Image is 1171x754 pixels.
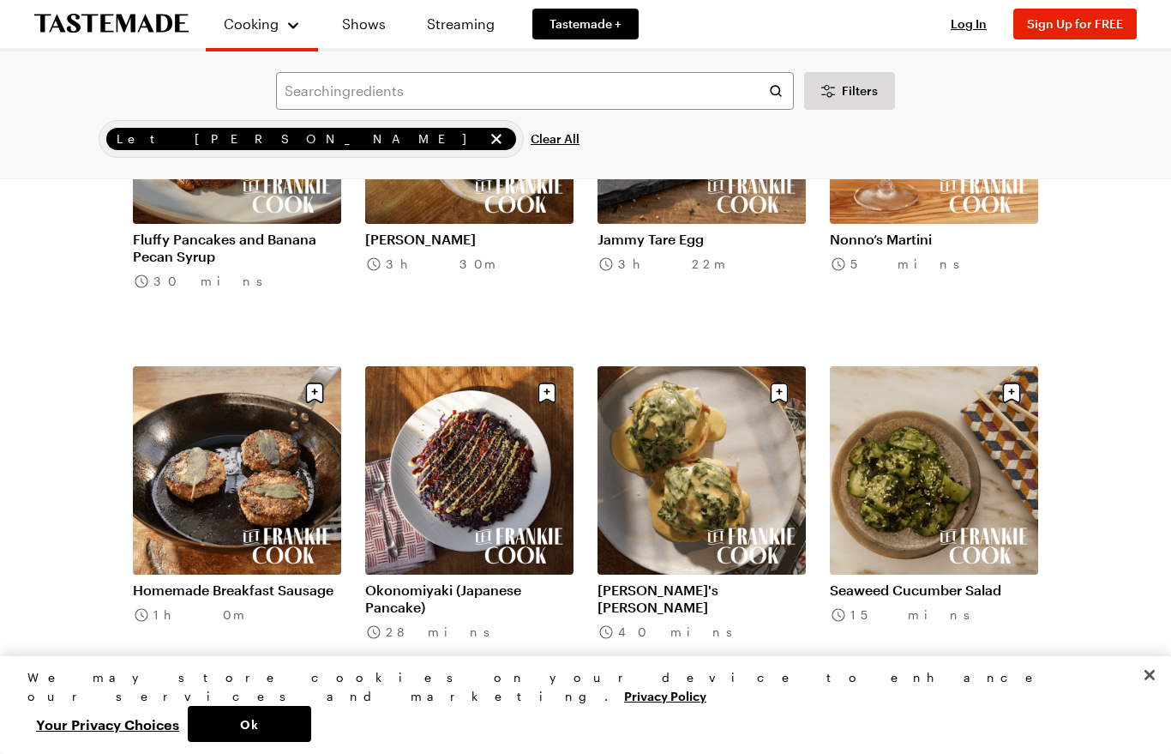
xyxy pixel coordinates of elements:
[951,16,987,31] span: Log In
[223,7,301,41] button: Cooking
[27,706,188,742] button: Your Privacy Choices
[1013,9,1137,39] button: Sign Up for FREE
[1027,16,1123,31] span: Sign Up for FREE
[934,15,1003,33] button: Log In
[531,130,579,148] span: Clear All
[804,72,895,110] button: Desktop filters
[133,231,341,265] a: Fluffy Pancakes and Banana Pecan Syrup
[549,15,622,33] span: Tastemade +
[27,668,1129,706] div: We may store cookies on your device to enhance our services and marketing.
[1131,656,1168,694] button: Close
[117,130,483,148] span: Let [PERSON_NAME]
[365,231,573,248] a: [PERSON_NAME]
[995,377,1028,409] button: Save recipe
[34,15,189,34] a: To Tastemade Home Page
[188,706,311,742] button: Ok
[598,231,806,248] a: Jammy Tare Egg
[624,687,706,703] a: More information about your privacy, opens in a new tab
[365,582,573,616] a: Okonomiyaki (Japanese Pancake)
[830,231,1038,248] a: Nonno’s Martini
[531,120,579,158] button: Clear All
[27,668,1129,742] div: Privacy
[532,9,639,39] a: Tastemade +
[298,377,331,409] button: Save recipe
[531,377,563,409] button: Save recipe
[763,377,796,409] button: Save recipe
[224,15,279,32] span: Cooking
[842,82,878,100] span: Filters
[830,582,1038,599] a: Seaweed Cucumber Salad
[598,582,806,616] a: [PERSON_NAME]'s [PERSON_NAME]
[487,130,506,148] button: remove Let Frankie Cook
[133,582,341,599] a: Homemade Breakfast Sausage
